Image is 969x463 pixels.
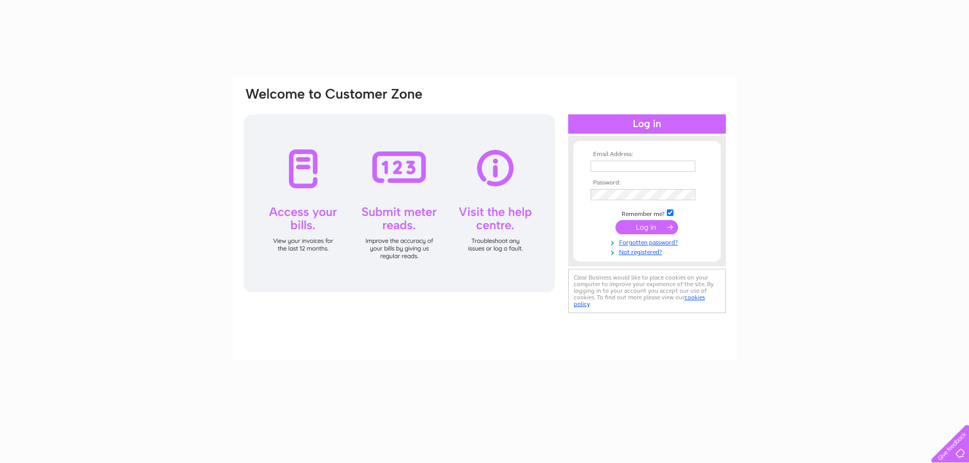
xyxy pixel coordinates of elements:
th: Password: [588,179,706,187]
td: Remember me? [588,208,706,218]
div: Clear Business would like to place cookies on your computer to improve your experience of the sit... [568,269,726,313]
a: Forgotten password? [591,237,706,246]
input: Submit [615,220,678,234]
a: Not registered? [591,246,706,256]
th: Email Address: [588,151,706,158]
a: cookies policy [574,294,705,307]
